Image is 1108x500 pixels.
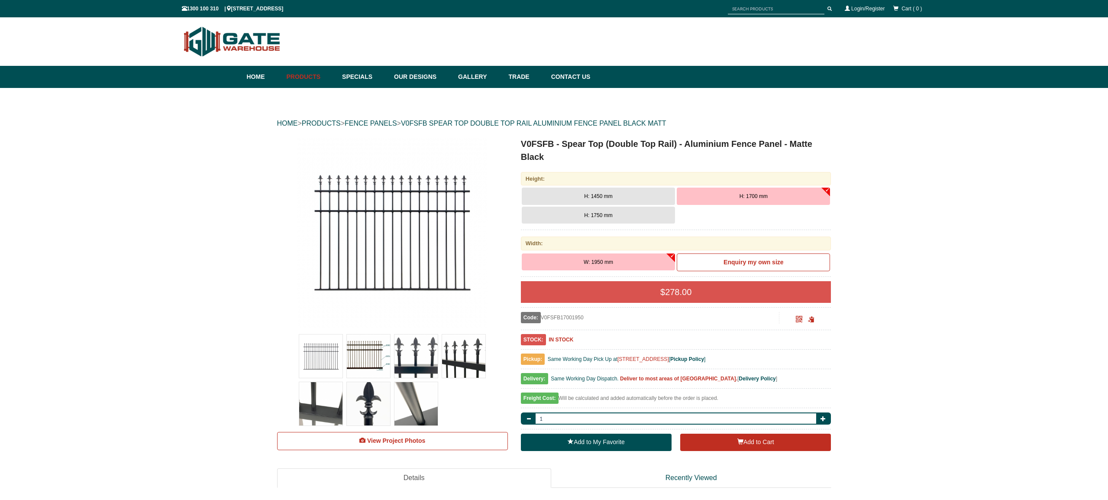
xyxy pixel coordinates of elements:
a: Our Designs [390,66,454,88]
button: H: 1750 mm [522,207,675,224]
a: Pickup Policy [670,356,704,362]
span: H: 1700 mm [740,193,768,199]
div: [ ] [521,373,831,389]
div: Will be calculated and added automatically before the order is placed. [521,393,831,408]
button: H: 1450 mm [522,188,675,205]
span: View Project Photos [367,437,425,444]
a: HOME [277,120,298,127]
img: V0FSFB - Spear Top (Double Top Rail) - Aluminium Fence Panel - Matte Black [347,334,390,378]
a: Gallery [454,66,504,88]
a: Trade [504,66,546,88]
span: H: 1750 mm [584,212,612,218]
span: Click to copy the URL [808,316,814,323]
span: H: 1450 mm [584,193,612,199]
h1: V0FSFB - Spear Top (Double Top Rail) - Aluminium Fence Panel - Matte Black [521,137,831,163]
span: Same Working Day Dispatch. [551,376,619,382]
a: Enquiry my own size [677,253,830,272]
span: STOCK: [521,334,546,345]
img: V0FSFB - Spear Top (Double Top Rail) - Aluminium Fence Panel - Matte Black [347,382,390,425]
span: Same Working Day Pick Up at [ ] [548,356,706,362]
button: Add to Cart [680,434,831,451]
img: V0FSFB - Spear Top (Double Top Rail) - Aluminium Fence Panel - Matte Black [299,382,342,425]
b: Enquiry my own size [724,259,783,266]
span: 1300 100 310 | [STREET_ADDRESS] [182,6,284,12]
a: Click to enlarge and scan to share. [796,317,802,323]
a: V0FSFB - Spear Top (Double Top Rail) - Aluminium Fence Panel - Matte Black - H: 1700 mm W: 1950 m... [278,137,507,328]
span: Delivery: [521,373,548,384]
a: Details [277,468,551,488]
a: Specials [338,66,390,88]
div: > > > [277,110,831,137]
button: H: 1700 mm [677,188,830,205]
a: Add to My Favorite [521,434,672,451]
span: Cart ( 0 ) [901,6,922,12]
a: V0FSFB SPEAR TOP DOUBLE TOP RAIL ALUMINIUM FENCE PANEL BLACK MATT [401,120,666,127]
div: Width: [521,237,831,250]
span: Pickup: [521,354,545,365]
a: Products [282,66,338,88]
span: 278.00 [665,287,691,297]
img: V0FSFB - Spear Top (Double Top Rail) - Aluminium Fence Panel - Matte Black - H: 1700 mm W: 1950 m... [297,137,488,328]
img: V0FSFB - Spear Top (Double Top Rail) - Aluminium Fence Panel - Matte Black [394,382,438,425]
a: [STREET_ADDRESS] [617,356,669,362]
div: V0FSFB17001950 [521,312,779,323]
img: V0FSFB - Spear Top (Double Top Rail) - Aluminium Fence Panel - Matte Black [299,334,342,378]
div: $ [521,281,831,303]
img: V0FSFB - Spear Top (Double Top Rail) - Aluminium Fence Panel - Matte Black [394,334,438,378]
img: V0FSFB - Spear Top (Double Top Rail) - Aluminium Fence Panel - Matte Black [442,334,485,378]
img: Gate Warehouse [182,22,283,62]
span: Freight Cost: [521,393,559,404]
span: Code: [521,312,541,323]
a: FENCE PANELS [345,120,397,127]
a: Recently Viewed [551,468,831,488]
a: Login/Register [851,6,885,12]
b: Deliver to most areas of [GEOGRAPHIC_DATA]. [620,376,737,382]
a: Home [247,66,282,88]
a: View Project Photos [277,432,508,450]
a: Contact Us [547,66,591,88]
div: Height: [521,172,831,185]
input: SEARCH PRODUCTS [728,3,824,14]
span: W: 1950 mm [584,259,613,265]
a: PRODUCTS [302,120,341,127]
button: W: 1950 mm [522,253,675,271]
a: Delivery Policy [739,376,775,382]
b: IN STOCK [549,337,573,343]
